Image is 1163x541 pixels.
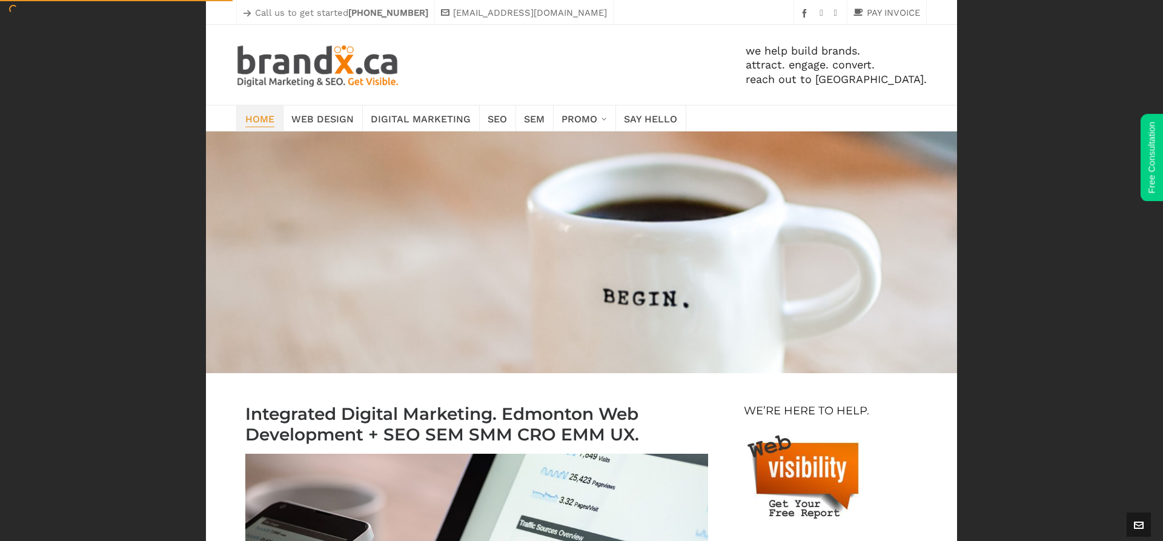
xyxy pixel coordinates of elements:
span: Home [245,110,274,127]
span: SEM [524,110,545,127]
a: facebook [800,8,812,18]
strong: [PHONE_NUMBER] [348,7,428,18]
span: Web Design [291,110,354,127]
a: SEM [515,105,554,131]
div: we help build brands. attract. engage. convert. reach out to [GEOGRAPHIC_DATA]. [400,25,927,105]
p: Call us to get started [243,5,428,20]
span: Say Hello [624,110,677,127]
a: Digital Marketing [362,105,480,131]
a: Home [236,105,283,131]
span: SEO [488,110,507,127]
a: Promo [553,105,616,131]
span: Promo [562,110,597,127]
a: PAY INVOICE [853,5,920,20]
a: twitter [834,8,841,18]
a: instagram [820,8,826,18]
img: We're here to help you succeed. Get started! [744,430,871,519]
a: Web Design [283,105,363,131]
a: [EMAIL_ADDRESS][DOMAIN_NAME] [441,5,607,20]
img: Edmonton SEO. SEM. Web Design. Print. Brandx Digital Marketing & SEO [236,43,400,87]
a: SEO [479,105,516,131]
h4: We’re Here To Help. [744,403,869,418]
a: Say Hello [615,105,686,131]
span: Digital Marketing [371,110,471,127]
h1: Integrated Digital Marketing. Edmonton Web Development + SEO SEM SMM CRO EMM UX. [245,403,708,445]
